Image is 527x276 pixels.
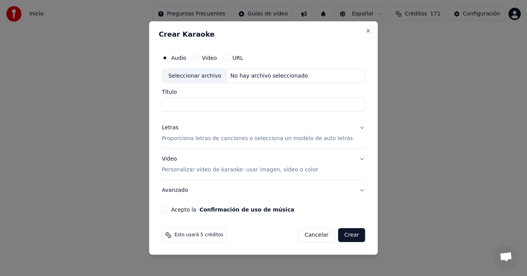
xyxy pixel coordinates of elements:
div: Letras [162,124,178,132]
h2: Crear Karaoke [159,31,368,38]
p: Personalizar video de karaoke: usar imagen, video o color [162,166,318,174]
div: Seleccionar archivo [162,69,227,83]
span: Esto usará 5 créditos [174,232,223,238]
button: LetrasProporciona letras de canciones o selecciona un modelo de auto letras [162,118,365,149]
button: Crear [338,228,365,242]
div: No hay archivo seleccionado [227,72,311,80]
label: Título [162,90,365,95]
button: VideoPersonalizar video de karaoke: usar imagen, video o color [162,149,365,180]
button: Acepto la [199,207,294,212]
label: Audio [171,55,186,61]
div: Video [162,156,318,174]
p: Proporciona letras de canciones o selecciona un modelo de auto letras [162,135,353,143]
label: Acepto la [171,207,294,212]
button: Avanzado [162,180,365,200]
label: URL [232,55,243,61]
button: Cancelar [298,228,335,242]
label: Video [202,55,217,61]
